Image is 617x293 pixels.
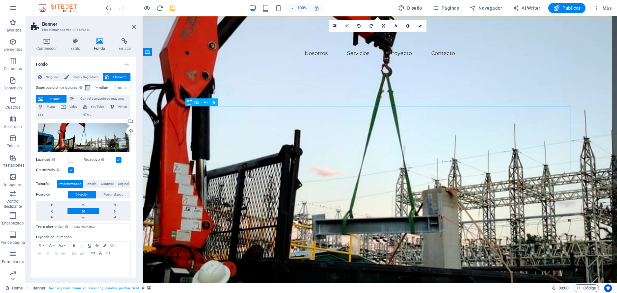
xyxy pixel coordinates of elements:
[36,191,68,198] label: Posición
[121,84,130,92] div: %
[89,103,106,111] span: YouTube
[604,284,612,292] button: Usercentrics
[4,182,22,187] p: Imágenes
[68,103,79,111] span: Video
[76,191,89,198] span: Dirección
[314,5,319,11] i: Al redimensionar, ajustar el nivel de zoom automáticamente para ajustarse al dispositivo elegido.
[353,20,365,32] a: Girar 90° a la izquierda
[577,284,596,292] span: Código
[116,180,130,188] button: Original
[70,223,131,231] input: Texto alternativo...
[104,4,112,12] button: undo
[142,286,145,290] i: Este elemento es un preajuste personalizable
[548,3,586,13] button: Publicar
[287,4,310,12] button: 100%
[365,20,378,32] a: Girar 90° a la derecha
[67,95,130,103] button: Control deslizante de imágenes
[84,180,98,188] button: Portada
[378,20,390,32] a: Cambiar orientación
[31,57,136,68] h4: Fondo
[36,122,131,153] div: banner_1080-qT_n-XvZRD97zkABXf2SnA.jpg
[108,242,115,249] button: Icons
[36,233,131,241] label: Leyenda de la imagen
[76,95,129,103] span: Control deslizante de imágenes
[70,242,78,249] button: Bold (Ctrl+B)
[1,163,24,168] p: Prestaciones
[85,180,96,188] span: Portada
[81,103,108,111] button: YouTube
[94,242,101,249] button: Strikethrough
[4,86,22,91] p: Contenido
[57,180,83,188] button: Predeterminado
[32,284,151,292] nav: breadcrumb
[99,180,116,188] button: Contiene
[559,284,568,292] span: 00 00
[44,249,52,257] button: Align Center
[36,73,62,81] button: Ninguno
[116,103,129,111] span: Vimeo
[103,73,130,81] button: Elemento
[103,191,123,198] span: Personalizado
[47,242,57,249] button: Font Family
[563,286,564,290] span: :
[2,221,24,226] p: Encabezado
[36,103,58,111] button: Mapa
[591,3,614,13] button: Más
[68,191,96,198] button: Dirección
[341,20,353,32] a: Modo de recorte
[390,20,402,32] a: Desenfoque
[32,284,46,292] span: Haz clic para seleccionar y doble clic para editar
[118,180,129,188] span: Original
[42,27,123,33] h3: Predeterminado #ed-904489240
[5,284,23,292] a: Haz clic para cancelar la selección y doble clic para abrir páginas
[147,286,151,290] i: Este elemento contiene un fondo
[4,66,22,71] p: Columnas
[86,242,94,249] button: Underline (Ctrl+U)
[101,242,108,249] button: Colors
[94,86,115,90] label: Parallax
[45,95,65,103] span: Imagen
[593,5,612,11] span: Más
[88,38,113,51] h4: Fondo
[4,47,22,52] p: Elementos
[36,242,47,249] button: Paragraph Format
[89,249,97,257] button: Insert Link
[36,111,130,119] button: HTML
[433,5,459,11] span: Páginas
[57,242,67,249] button: Font Size
[59,249,67,257] button: Align Justify
[402,20,414,32] a: Escala de grises
[45,103,57,111] span: Mapa
[101,180,114,188] span: Contiene
[62,73,103,81] button: Color / Degradado
[156,4,164,12] button: reload
[4,124,22,129] p: Accordion
[31,38,65,51] h4: Contenedor
[108,103,131,111] button: Vimeo
[59,180,81,188] span: Predeterminado
[71,73,101,81] span: Color / Degradado
[70,249,78,257] button: Unordered List
[36,95,67,103] button: Imagen
[84,156,116,164] label: Receptivo
[78,242,86,249] button: Italic (Ctrl+I)
[78,249,86,257] button: Ordered List
[36,166,68,174] label: Optimizado
[45,111,129,119] span: HTML
[7,143,19,149] p: Tablas
[36,249,44,257] button: Align Left
[169,5,176,12] i: Guardar (Ctrl+S)
[194,100,199,104] span: H1
[5,105,21,110] p: Cuadros
[105,5,112,12] i: Deshacer: Cambiar imagen (Ctrl+Z)
[48,284,139,292] span: . banner .preset-banner-v3-consulting .parallax .parallax-fixed
[4,28,21,33] p: Favoritos
[467,3,505,13] button: Navegador
[574,284,599,292] button: Código
[113,38,136,51] h4: Enlace
[169,4,176,12] button: save
[44,73,60,81] span: Ninguno
[430,3,462,13] button: Páginas
[513,5,541,11] span: AI Writer
[36,180,57,188] label: Tamaño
